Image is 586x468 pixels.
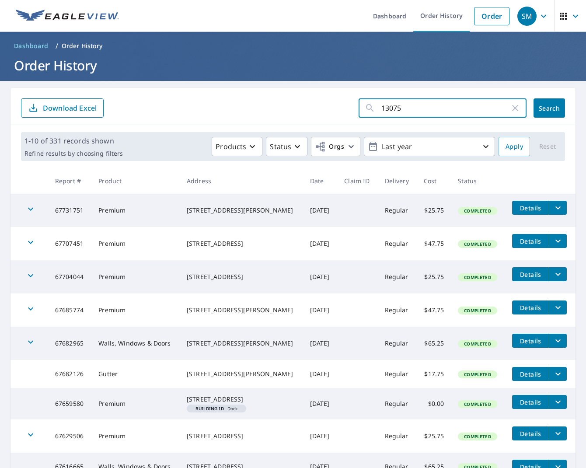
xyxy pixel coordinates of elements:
[195,406,224,411] em: Building ID
[517,430,544,438] span: Details
[270,141,291,152] p: Status
[303,327,338,360] td: [DATE]
[48,419,91,453] td: 67629506
[303,260,338,293] td: [DATE]
[378,168,417,194] th: Delivery
[91,227,180,260] td: Premium
[24,150,123,157] p: Refine results by choosing filters
[459,274,496,280] span: Completed
[16,10,119,23] img: EV Logo
[48,168,91,194] th: Report #
[378,327,417,360] td: Regular
[48,194,91,227] td: 67731751
[14,42,49,50] span: Dashboard
[315,141,344,152] span: Orgs
[512,367,549,381] button: detailsBtn-67682126
[512,234,549,248] button: detailsBtn-67707451
[43,103,97,113] p: Download Excel
[451,168,505,194] th: Status
[517,304,544,312] span: Details
[364,137,495,156] button: Last year
[216,141,246,152] p: Products
[417,388,451,419] td: $0.00
[459,307,496,314] span: Completed
[417,419,451,453] td: $25.75
[91,194,180,227] td: Premium
[549,334,567,348] button: filesDropdownBtn-67682965
[517,237,544,245] span: Details
[549,201,567,215] button: filesDropdownBtn-67731751
[459,433,496,440] span: Completed
[303,388,338,419] td: [DATE]
[266,137,307,156] button: Status
[187,272,296,281] div: [STREET_ADDRESS]
[378,293,417,327] td: Regular
[549,234,567,248] button: filesDropdownBtn-67707451
[62,42,103,50] p: Order History
[381,96,510,120] input: Address, Report #, Claim ID, etc.
[187,395,296,404] div: [STREET_ADDRESS]
[378,388,417,419] td: Regular
[517,370,544,378] span: Details
[187,432,296,440] div: [STREET_ADDRESS]
[512,201,549,215] button: detailsBtn-67731751
[417,227,451,260] td: $47.75
[337,168,377,194] th: Claim ID
[499,137,530,156] button: Apply
[303,194,338,227] td: [DATE]
[549,267,567,281] button: filesDropdownBtn-67704044
[459,341,496,347] span: Completed
[91,388,180,419] td: Premium
[417,293,451,327] td: $47.75
[517,337,544,345] span: Details
[506,141,523,152] span: Apply
[91,168,180,194] th: Product
[303,168,338,194] th: Date
[10,39,52,53] a: Dashboard
[378,360,417,388] td: Regular
[311,137,360,156] button: Orgs
[512,395,549,409] button: detailsBtn-67659580
[417,360,451,388] td: $17.75
[48,227,91,260] td: 67707451
[10,56,576,74] h1: Order History
[512,267,549,281] button: detailsBtn-67704044
[378,227,417,260] td: Regular
[474,7,509,25] a: Order
[378,419,417,453] td: Regular
[10,39,576,53] nav: breadcrumb
[512,334,549,348] button: detailsBtn-67682965
[91,293,180,327] td: Premium
[459,371,496,377] span: Completed
[303,360,338,388] td: [DATE]
[91,327,180,360] td: Walls, Windows & Doors
[378,139,481,154] p: Last year
[417,260,451,293] td: $25.75
[512,300,549,314] button: detailsBtn-67685774
[549,395,567,409] button: filesDropdownBtn-67659580
[21,98,104,118] button: Download Excel
[417,168,451,194] th: Cost
[48,260,91,293] td: 67704044
[517,270,544,279] span: Details
[24,136,123,146] p: 1-10 of 331 records shown
[190,406,243,411] span: Dock
[378,260,417,293] td: Regular
[187,370,296,378] div: [STREET_ADDRESS][PERSON_NAME]
[180,168,303,194] th: Address
[48,360,91,388] td: 67682126
[517,204,544,212] span: Details
[417,327,451,360] td: $65.25
[303,419,338,453] td: [DATE]
[187,339,296,348] div: [STREET_ADDRESS][PERSON_NAME]
[212,137,262,156] button: Products
[512,426,549,440] button: detailsBtn-67629506
[48,388,91,419] td: 67659580
[187,239,296,248] div: [STREET_ADDRESS]
[517,398,544,406] span: Details
[48,327,91,360] td: 67682965
[187,206,296,215] div: [STREET_ADDRESS][PERSON_NAME]
[541,104,558,112] span: Search
[549,300,567,314] button: filesDropdownBtn-67685774
[534,98,565,118] button: Search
